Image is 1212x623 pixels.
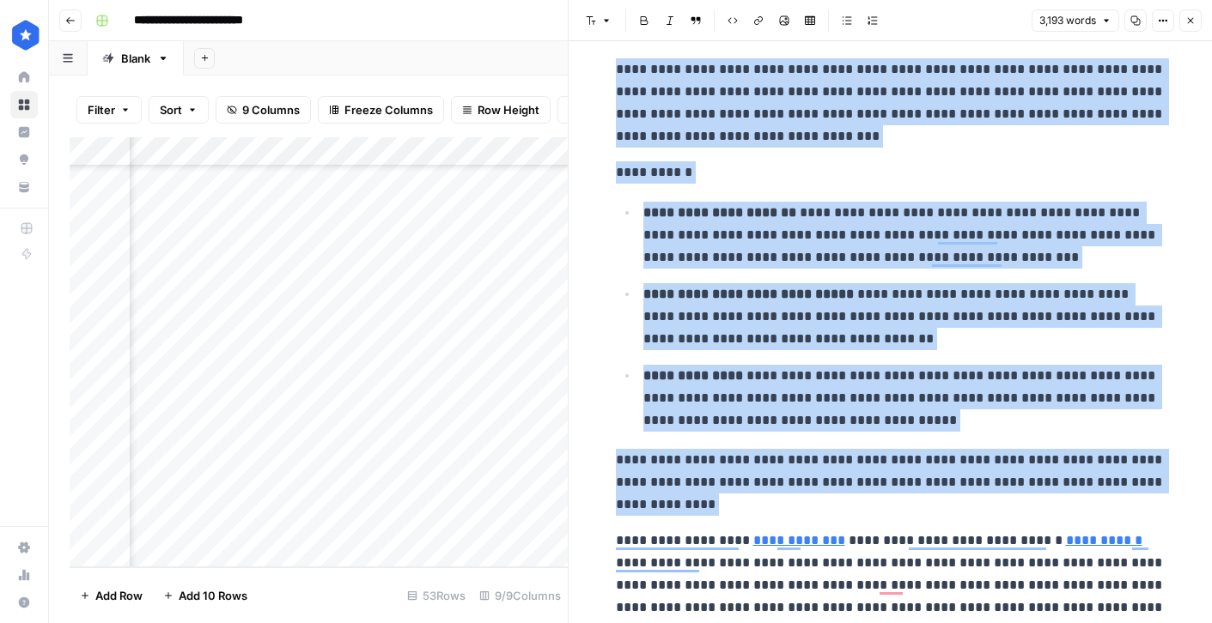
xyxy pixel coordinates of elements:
span: Sort [160,101,182,118]
span: 9 Columns [242,101,300,118]
button: 3,193 words [1032,9,1119,32]
span: Freeze Columns [344,101,433,118]
button: Add 10 Rows [153,582,258,609]
span: Add 10 Rows [179,587,247,604]
span: Filter [88,101,115,118]
button: Workspace: ConsumerAffairs [10,14,38,57]
img: ConsumerAffairs Logo [10,20,41,51]
span: Add Row [95,587,143,604]
a: Insights [10,118,38,146]
a: Settings [10,534,38,561]
a: Your Data [10,173,38,201]
a: Home [10,64,38,91]
button: Add Row [70,582,153,609]
button: Help + Support [10,589,38,616]
button: Row Height [451,96,551,124]
a: Usage [10,561,38,589]
button: Filter [76,96,142,124]
div: 9/9 Columns [472,582,568,609]
button: Freeze Columns [318,96,444,124]
span: Row Height [478,101,539,118]
a: Browse [10,91,38,118]
button: 9 Columns [216,96,311,124]
div: 53 Rows [400,582,472,609]
a: Opportunities [10,146,38,173]
span: 3,193 words [1039,13,1096,28]
a: Blank [88,41,184,76]
div: Blank [121,50,150,67]
button: Sort [149,96,209,124]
